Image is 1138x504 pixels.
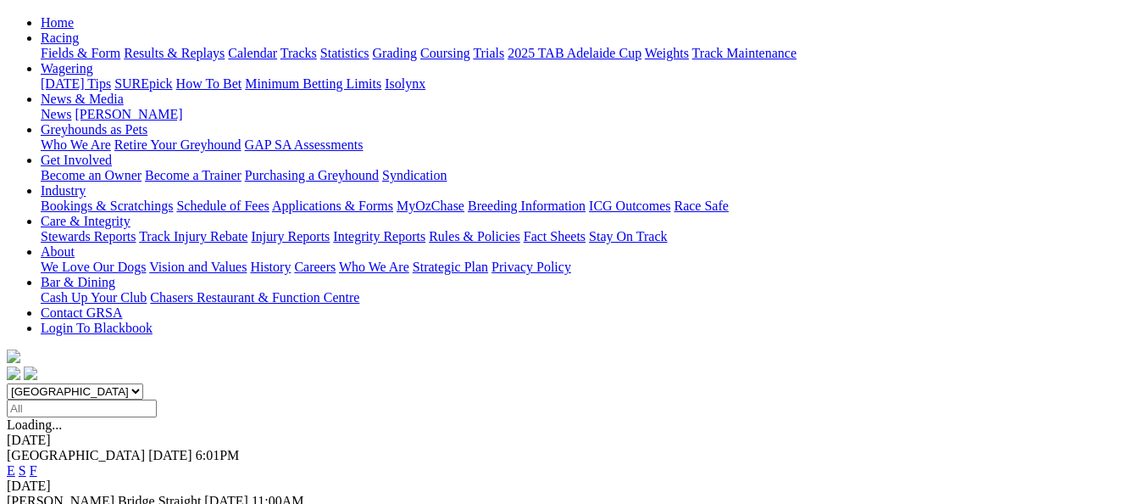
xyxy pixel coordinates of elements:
a: Contact GRSA [41,305,122,320]
a: Greyhounds as Pets [41,122,147,137]
a: Home [41,15,74,30]
a: Track Injury Rebate [139,229,247,244]
span: Loading... [7,417,62,432]
a: ICG Outcomes [589,199,670,213]
a: Stewards Reports [41,229,136,244]
a: Statistics [320,46,369,60]
input: Select date [7,400,157,417]
a: Who We Are [41,137,111,152]
a: Minimum Betting Limits [245,76,381,91]
a: E [7,463,15,478]
div: Greyhounds as Pets [41,137,1131,153]
a: Isolynx [385,76,425,91]
a: Privacy Policy [491,260,571,274]
div: Get Involved [41,168,1131,183]
a: S [19,463,26,478]
a: Calendar [228,46,277,60]
a: Get Involved [41,153,112,167]
a: Trials [473,46,504,60]
div: Bar & Dining [41,290,1131,305]
a: Login To Blackbook [41,321,153,335]
div: About [41,260,1131,275]
a: MyOzChase [397,199,464,213]
a: Cash Up Your Club [41,290,147,305]
div: Care & Integrity [41,229,1131,244]
a: [DATE] Tips [41,76,111,91]
a: [PERSON_NAME] [75,107,182,121]
a: Track Maintenance [692,46,797,60]
a: F [30,463,37,478]
a: Coursing [420,46,470,60]
a: Become an Owner [41,168,142,182]
img: logo-grsa-white.png [7,350,20,363]
a: Stay On Track [589,229,667,244]
a: Weights [645,46,689,60]
a: Injury Reports [251,229,330,244]
div: Wagering [41,76,1131,92]
a: 2025 TAB Adelaide Cup [508,46,641,60]
a: We Love Our Dogs [41,260,146,274]
a: Industry [41,183,86,198]
div: [DATE] [7,433,1131,448]
a: Grading [373,46,417,60]
a: News & Media [41,92,124,106]
a: Breeding Information [468,199,586,213]
div: News & Media [41,107,1131,122]
span: [DATE] [148,448,192,462]
a: Strategic Plan [413,260,488,274]
img: twitter.svg [24,367,37,380]
a: Care & Integrity [41,214,130,228]
a: Applications & Forms [272,199,393,213]
a: News [41,107,71,121]
a: Fields & Form [41,46,120,60]
a: Purchasing a Greyhound [245,168,379,182]
a: Vision and Values [149,260,247,274]
span: 6:01PM [196,448,240,462]
a: Racing [41,31,79,45]
div: [DATE] [7,479,1131,494]
a: Tracks [280,46,317,60]
a: Syndication [382,168,447,182]
a: Bar & Dining [41,275,115,289]
a: Race Safe [674,199,728,213]
div: Industry [41,199,1131,214]
div: Racing [41,46,1131,61]
a: Chasers Restaurant & Function Centre [150,290,359,305]
a: Fact Sheets [524,229,586,244]
a: Results & Replays [124,46,225,60]
span: [GEOGRAPHIC_DATA] [7,448,145,462]
a: Bookings & Scratchings [41,199,173,213]
a: Rules & Policies [429,229,520,244]
a: Retire Your Greyhound [114,137,241,152]
a: About [41,244,75,259]
a: Who We Are [339,260,409,274]
a: Wagering [41,61,93,76]
a: How To Bet [176,76,242,91]
a: SUREpick [114,76,172,91]
img: facebook.svg [7,367,20,380]
a: History [250,260,291,274]
a: Become a Trainer [145,168,241,182]
a: Careers [294,260,336,274]
a: GAP SA Assessments [245,137,364,152]
a: Schedule of Fees [176,199,269,213]
a: Integrity Reports [333,229,425,244]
